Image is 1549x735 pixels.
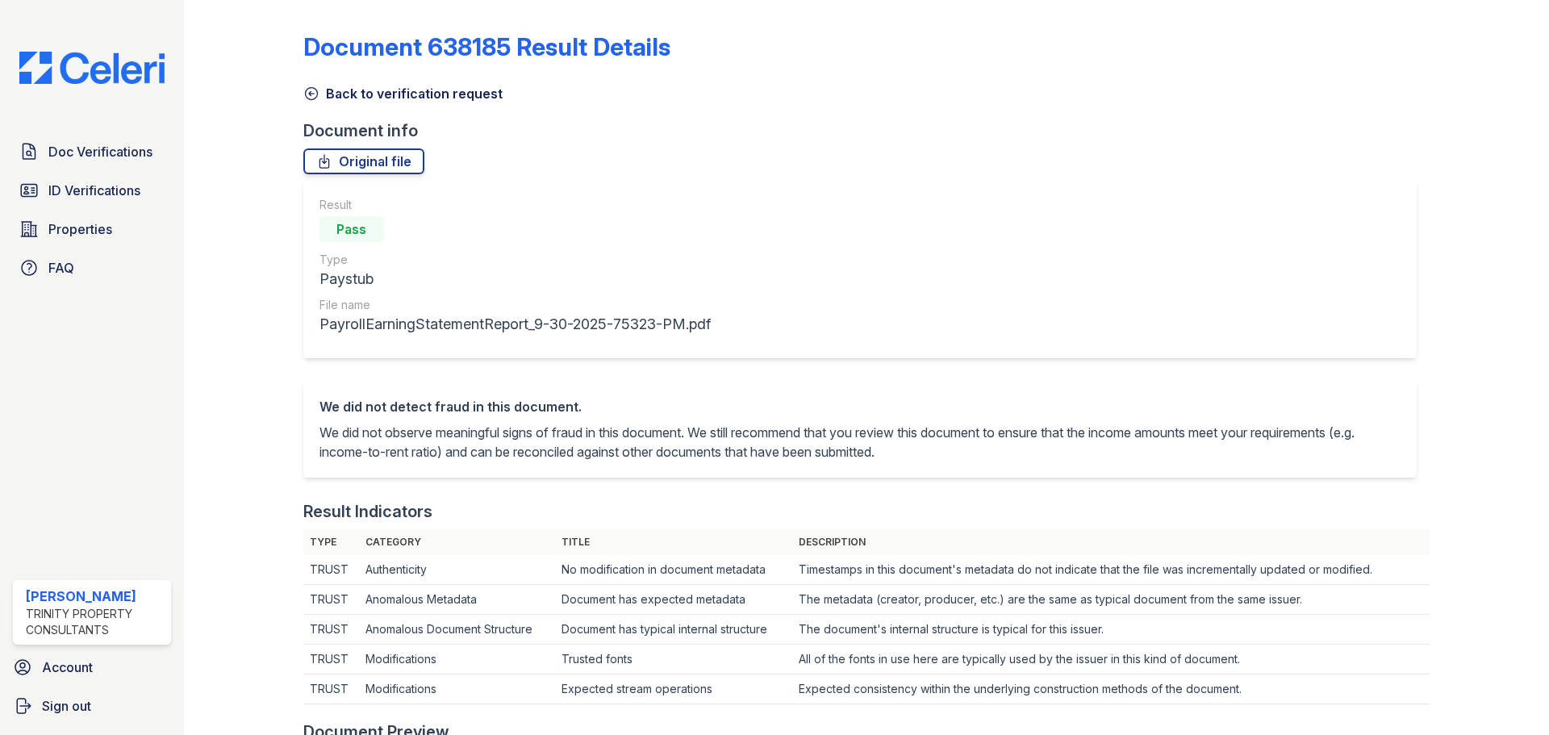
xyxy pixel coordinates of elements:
[303,32,670,61] a: Document 638185 Result Details
[13,213,171,245] a: Properties
[555,645,792,674] td: Trusted fonts
[359,674,554,704] td: Modifications
[792,529,1430,555] th: Description
[319,252,711,268] div: Type
[319,216,384,242] div: Pass
[319,268,711,290] div: Paystub
[13,174,171,207] a: ID Verifications
[303,529,360,555] th: Type
[555,585,792,615] td: Document has expected metadata
[792,615,1430,645] td: The document's internal structure is typical for this issuer.
[303,674,360,704] td: TRUST
[26,606,165,638] div: Trinity Property Consultants
[6,651,177,683] a: Account
[303,585,360,615] td: TRUST
[555,615,792,645] td: Document has typical internal structure
[319,423,1401,461] p: We did not observe meaningful signs of fraud in this document. We still recommend that you review...
[303,615,360,645] td: TRUST
[303,119,1430,142] div: Document info
[359,555,554,585] td: Authenticity
[303,500,432,523] div: Result Indicators
[13,136,171,168] a: Doc Verifications
[792,585,1430,615] td: The metadata (creator, producer, etc.) are the same as typical document from the same issuer.
[26,587,165,606] div: [PERSON_NAME]
[319,397,1401,416] div: We did not detect fraud in this document.
[359,529,554,555] th: Category
[792,674,1430,704] td: Expected consistency within the underlying construction methods of the document.
[319,197,711,213] div: Result
[303,148,424,174] a: Original file
[792,555,1430,585] td: Timestamps in this document's metadata do not indicate that the file was incrementally updated or...
[319,313,711,336] div: PayrollEarningStatementReport_9-30-2025-75323-PM.pdf
[42,696,91,716] span: Sign out
[48,142,152,161] span: Doc Verifications
[48,181,140,200] span: ID Verifications
[6,690,177,722] a: Sign out
[555,555,792,585] td: No modification in document metadata
[48,258,74,278] span: FAQ
[303,645,360,674] td: TRUST
[6,52,177,84] img: CE_Logo_Blue-a8612792a0a2168367f1c8372b55b34899dd931a85d93a1a3d3e32e68fde9ad4.png
[359,585,554,615] td: Anomalous Metadata
[319,297,711,313] div: File name
[48,219,112,239] span: Properties
[792,645,1430,674] td: All of the fonts in use here are typically used by the issuer in this kind of document.
[42,658,93,677] span: Account
[303,84,503,103] a: Back to verification request
[303,555,360,585] td: TRUST
[555,674,792,704] td: Expected stream operations
[359,615,554,645] td: Anomalous Document Structure
[555,529,792,555] th: Title
[13,252,171,284] a: FAQ
[359,645,554,674] td: Modifications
